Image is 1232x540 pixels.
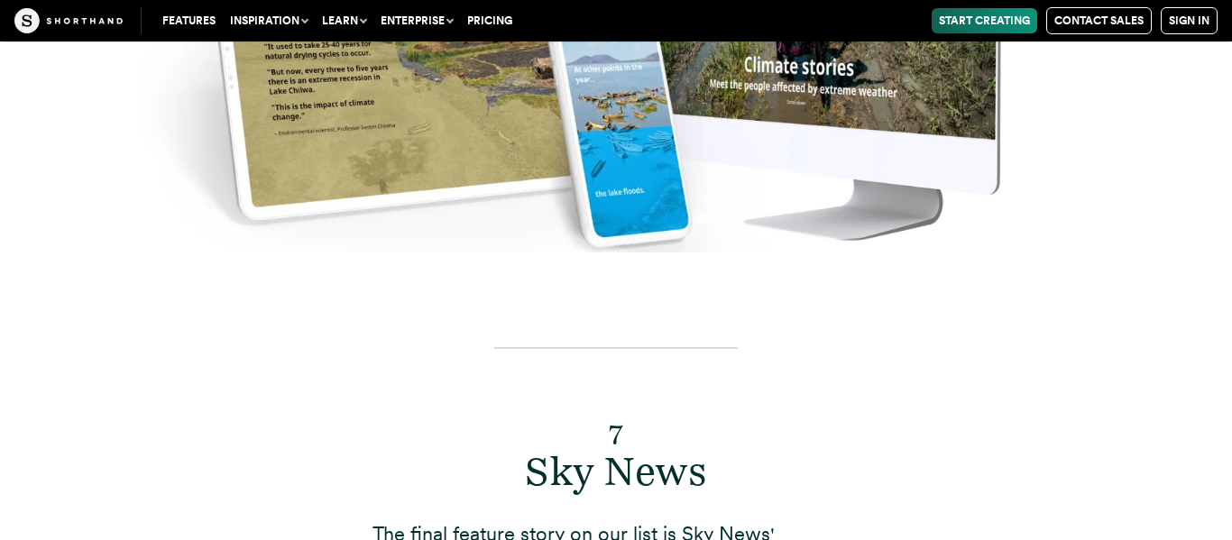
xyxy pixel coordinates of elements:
[932,8,1037,33] a: Start Creating
[315,8,373,33] button: Learn
[609,417,623,451] sub: 7
[373,8,460,33] button: Enterprise
[14,8,123,33] img: The Craft
[1046,7,1152,34] a: Contact Sales
[155,8,223,33] a: Features
[1161,7,1218,34] a: Sign in
[460,8,519,33] a: Pricing
[372,401,860,497] h2: Sky News
[223,8,315,33] button: Inspiration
